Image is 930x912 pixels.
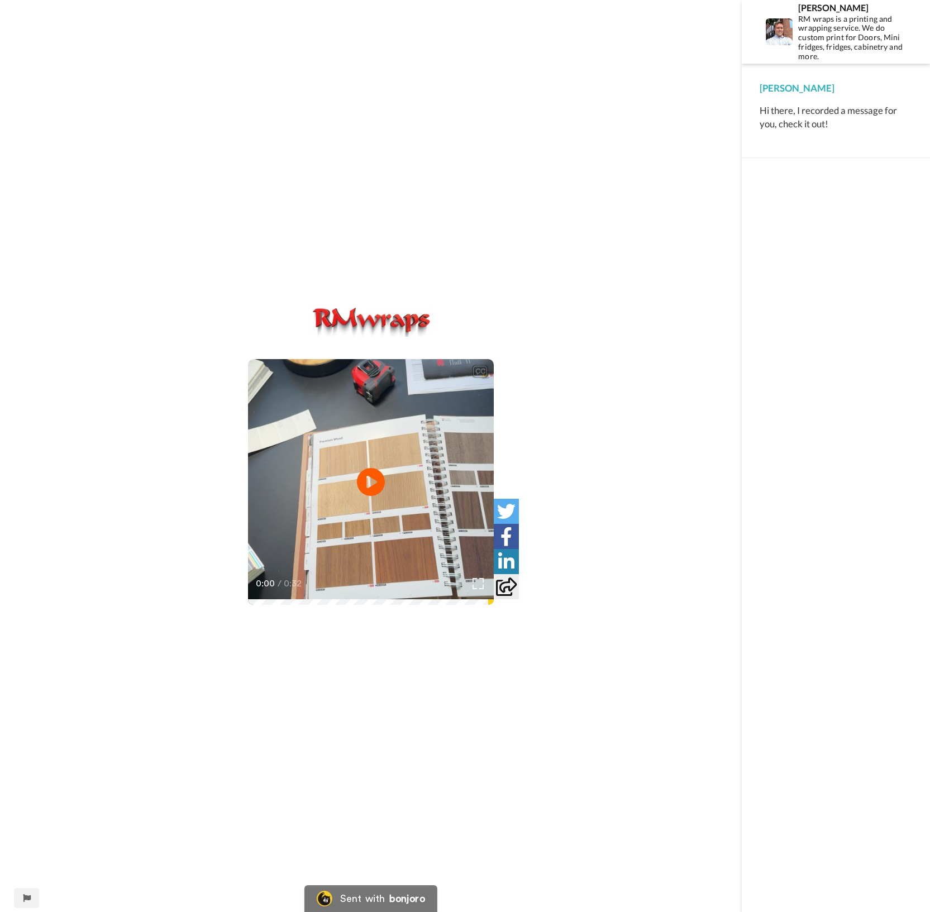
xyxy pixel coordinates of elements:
[798,2,912,13] div: [PERSON_NAME]
[798,15,912,61] div: RM wraps is a printing and wrapping service. We do custom print for Doors, Mini fridges, fridges,...
[309,304,432,337] img: 93fd56fa-86b7-4a5f-9a2e-e84db1127cfb
[340,894,385,904] div: Sent with
[278,577,282,590] span: /
[760,104,912,131] div: Hi there, I recorded a message for you, check it out!
[284,577,303,590] span: 0:32
[389,894,425,904] div: bonjoro
[317,891,332,906] img: Bonjoro Logo
[766,18,793,45] img: Profile Image
[760,82,912,95] div: [PERSON_NAME]
[473,578,484,589] img: Full screen
[473,366,487,377] div: CC
[304,885,437,912] a: Bonjoro LogoSent withbonjoro
[256,577,275,590] span: 0:00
